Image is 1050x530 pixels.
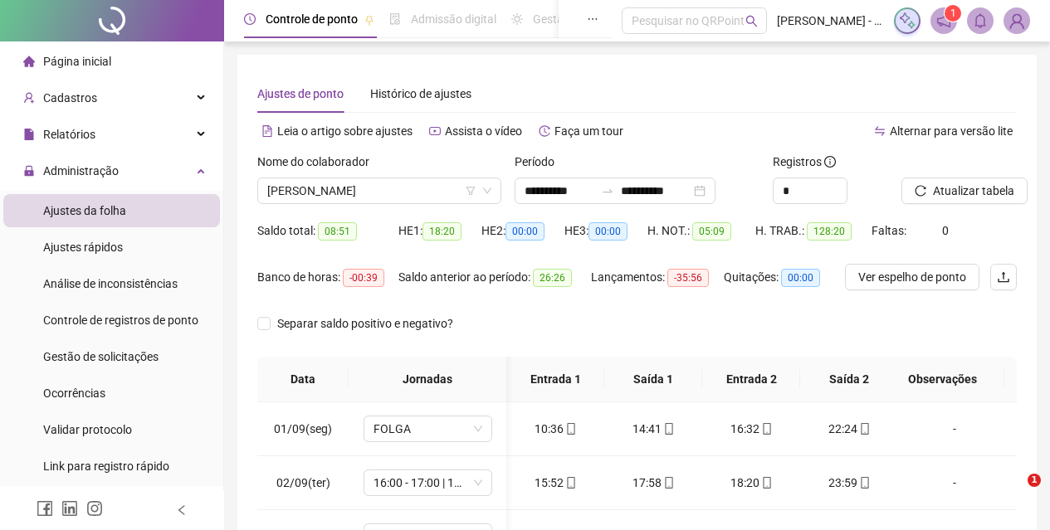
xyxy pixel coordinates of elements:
[618,474,689,492] div: 17:58
[994,474,1033,513] iframe: Intercom live chat
[257,153,380,171] label: Nome do colaborador
[813,474,885,492] div: 23:59
[667,269,709,287] span: -35:56
[618,420,689,438] div: 14:41
[257,357,349,402] th: Data
[880,357,1004,402] th: Observações
[759,477,773,489] span: mobile
[398,221,481,241] div: HE 1:
[267,178,491,203] span: ANDRE LUIS PEREIRA DE SOUSA
[564,477,577,489] span: mobile
[23,129,35,140] span: file
[520,420,591,438] div: 10:36
[43,350,159,363] span: Gestão de solicitações
[662,423,675,435] span: mobile
[23,56,35,67] span: home
[539,125,550,137] span: history
[950,7,956,19] span: 1
[893,370,991,388] span: Observações
[973,13,988,28] span: bell
[781,269,820,287] span: 00:00
[43,277,178,290] span: Análise de inconsistências
[43,164,119,177] span: Administração
[511,13,523,25] span: sun
[515,153,565,171] label: Período
[564,221,647,241] div: HE 3:
[422,222,462,241] span: 18:20
[61,500,78,517] span: linkedin
[43,314,198,327] span: Controle de registros de ponto
[915,185,926,197] span: reload
[266,12,358,26] span: Controle de ponto
[505,222,545,241] span: 00:00
[277,124,413,138] span: Leia o artigo sobre ajustes
[364,15,374,25] span: pushpin
[43,204,126,217] span: Ajustes da folha
[43,91,97,105] span: Cadastros
[37,500,53,517] span: facebook
[257,221,398,241] div: Saldo total:
[824,156,836,168] span: info-circle
[777,12,884,30] span: [PERSON_NAME] - Vinho & [PERSON_NAME]
[343,269,384,287] span: -00:39
[857,477,871,489] span: mobile
[398,268,591,287] div: Saldo anterior ao período:
[374,416,482,441] span: FOLGA
[257,87,344,100] span: Ajustes de ponto
[176,504,188,516] span: left
[901,177,1028,204] button: Atualizar tabela
[906,420,1004,438] div: -
[945,5,961,22] sup: 1
[662,477,675,489] span: mobile
[43,459,169,473] span: Link para registro rápido
[807,222,852,241] span: 128:20
[601,184,614,197] span: swap-right
[318,222,357,241] span: 08:51
[724,268,840,287] div: Quitações:
[800,357,898,402] th: Saída 2
[533,12,617,26] span: Gestão de férias
[872,224,909,237] span: Faltas:
[481,221,564,241] div: HE 2:
[715,420,787,438] div: 16:32
[588,222,628,241] span: 00:00
[1028,474,1041,487] span: 1
[86,500,103,517] span: instagram
[43,128,95,141] span: Relatórios
[276,476,330,489] span: 02/09(ter)
[813,420,885,438] div: 22:24
[858,268,966,286] span: Ver espelho de ponto
[759,423,773,435] span: mobile
[647,221,755,241] div: H. NOT.:
[604,357,702,402] th: Saída 1
[374,470,482,495] span: 16:00 - 17:00 | 17:30 - 23:30
[755,221,872,241] div: H. TRAB.:
[1004,8,1029,33] img: 88819
[845,264,979,290] button: Ver espelho de ponto
[898,12,916,30] img: sparkle-icon.fc2bf0ac1784a2077858766a79e2daf3.svg
[274,422,332,435] span: 01/09(seg)
[520,474,591,492] div: 15:52
[554,124,623,138] span: Faça um tour
[564,423,577,435] span: mobile
[370,87,471,100] span: Histórico de ajustes
[23,165,35,177] span: lock
[389,13,401,25] span: file-done
[906,474,1004,492] div: -
[429,125,441,137] span: youtube
[936,13,951,28] span: notification
[745,15,758,27] span: search
[43,55,111,68] span: Página inicial
[257,268,398,287] div: Banco de horas:
[601,184,614,197] span: to
[411,12,496,26] span: Admissão digital
[533,269,572,287] span: 26:26
[997,270,1010,284] span: upload
[466,186,476,196] span: filter
[349,357,506,402] th: Jornadas
[271,314,460,333] span: Separar saldo positivo e negativo?
[23,92,35,104] span: user-add
[773,153,836,171] span: Registros
[244,13,256,25] span: clock-circle
[445,124,522,138] span: Assista o vídeo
